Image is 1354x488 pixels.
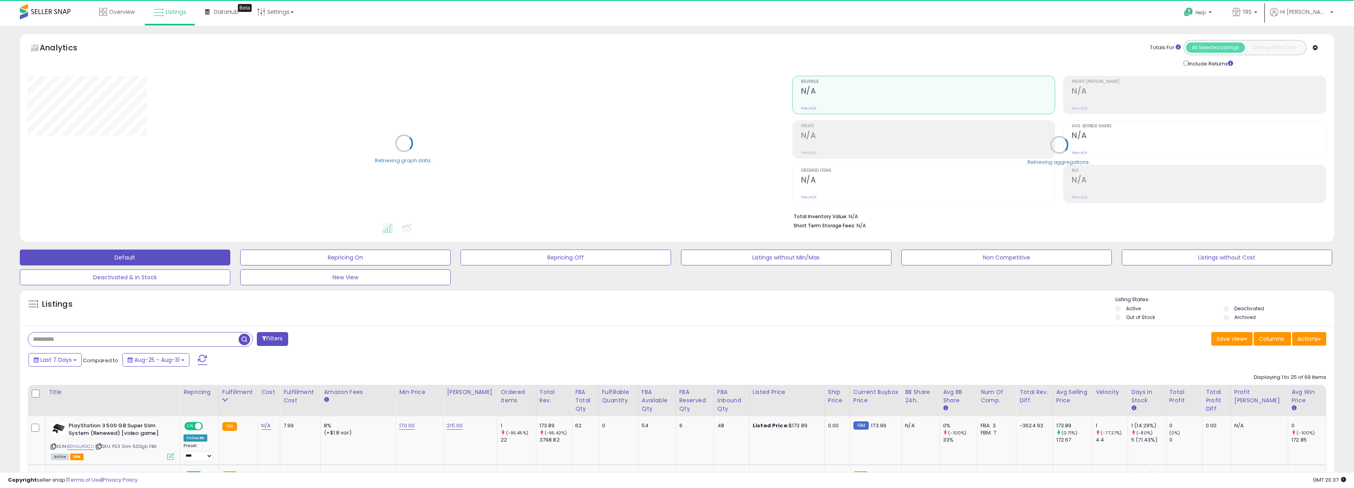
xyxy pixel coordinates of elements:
[185,423,195,430] span: ON
[1169,471,1202,478] div: 0
[1297,430,1315,436] small: (-100%)
[214,8,239,16] span: DataHub
[679,422,708,429] div: 6
[1096,388,1125,396] div: Velocity
[1245,42,1304,53] button: Listings With Cost
[853,421,869,430] small: FBM
[283,471,314,478] div: 7
[753,388,821,396] div: Listed Price
[753,422,819,429] div: $173.89
[1169,422,1202,429] div: 0
[261,471,271,479] a: N/A
[1056,471,1092,478] div: 63.34
[324,429,390,436] div: (+$1.8 var)
[1096,422,1128,429] div: 1
[943,471,977,478] div: 72.71%
[240,269,451,285] button: New View
[1131,422,1166,429] div: 1 (14.29%)
[261,388,277,396] div: Cost
[40,356,72,364] span: Last 7 Days
[1126,314,1155,321] label: Out of Stock
[1019,388,1049,405] div: Total Rev. Diff.
[399,471,413,479] a: 63.00
[166,8,186,16] span: Listings
[1234,305,1264,312] label: Deactivated
[1313,476,1346,484] span: 2025-09-8 20:37 GMT
[943,436,977,444] div: 33%
[575,388,595,413] div: FBA Total Qty
[1206,388,1228,413] div: Total Profit Diff.
[1056,388,1089,405] div: Avg Selling Price
[602,471,632,478] div: 497
[20,269,230,285] button: Deactivated & In Stock
[1186,42,1245,53] button: All Selected Listings
[261,422,271,430] a: N/A
[1254,374,1326,381] div: Displaying 1 to 25 of 69 items
[1291,422,1326,429] div: 0
[681,250,891,265] button: Listings without Min/Max
[539,471,572,478] div: 5826.83
[981,429,1010,436] div: FBM: 7
[95,443,157,450] span: | SKU: PS3 Slim 500gb FBA
[1280,8,1328,16] span: Hi [PERSON_NAME]
[1150,44,1181,52] div: Totals For
[1131,436,1166,444] div: 5 (71.43%)
[905,388,936,405] div: BB Share 24h.
[1027,158,1091,165] div: Retrieving aggregations..
[283,422,314,429] div: 7.99
[1234,388,1285,405] div: Profit [PERSON_NAME]
[49,388,177,396] div: Title
[1259,335,1284,343] span: Columns
[109,8,135,16] span: Overview
[642,388,673,413] div: FBA Available Qty
[1056,422,1092,429] div: 173.89
[184,443,213,461] div: Preset:
[1234,314,1256,321] label: Archived
[1122,250,1332,265] button: Listings without Cost
[1270,8,1333,26] a: Hi [PERSON_NAME]
[501,436,535,444] div: 22
[1184,7,1193,17] i: Get Help
[539,388,569,405] div: Total Rev.
[202,423,214,430] span: OFF
[539,436,572,444] div: 3798.82
[539,422,572,429] div: 173.89
[753,422,789,429] b: Listed Price:
[283,388,317,405] div: Fulfillment Cost
[1019,422,1046,429] div: -3624.93
[399,388,440,396] div: Min Price
[943,405,948,412] small: Avg BB Share.
[717,422,743,429] div: 48
[870,471,884,478] span: 65.62
[42,299,73,310] h5: Listings
[8,476,138,484] div: seller snap | |
[575,422,592,429] div: 62
[1101,430,1122,436] small: (-77.27%)
[545,430,567,436] small: (-95.42%)
[1195,9,1206,16] span: Help
[943,422,977,429] div: 0%
[324,396,329,403] small: Amazon Fees.
[1291,471,1326,478] div: 65.34
[717,388,746,413] div: FBA inbound Qty
[1206,422,1225,429] div: 0.00
[51,453,69,460] span: All listings currently available for purchase on Amazon
[602,388,635,405] div: Fulfillable Quantity
[324,422,390,429] div: 8%
[1131,388,1163,405] div: Days In Stock
[184,434,207,442] div: Follow BB
[1254,332,1291,346] button: Columns
[1291,388,1323,405] div: Avg Win Price
[185,472,195,478] span: ON
[69,422,165,439] b: PlayStation 3 500 GB Super Slim System (Renewed) [video game]
[447,422,463,430] a: 215.00
[257,332,288,346] button: Filters
[240,250,451,265] button: Repricing On
[68,476,101,484] a: Terms of Use
[20,250,230,265] button: Default
[1096,471,1128,478] div: 13.14
[905,471,933,478] div: 79%
[905,422,933,429] div: N/A
[1131,471,1166,478] div: 7 (100%)
[1096,436,1128,444] div: 4.4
